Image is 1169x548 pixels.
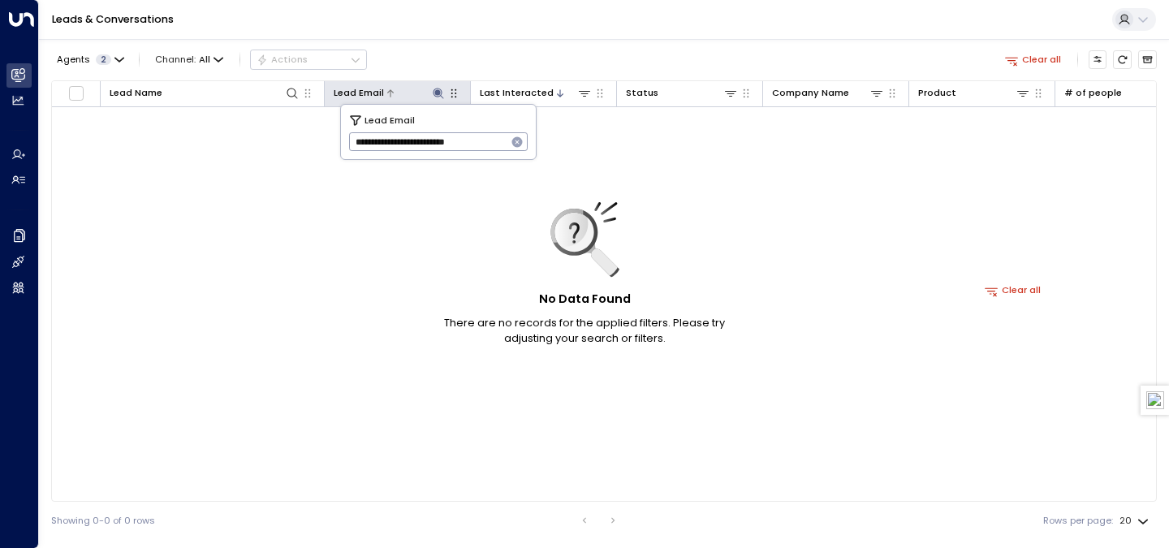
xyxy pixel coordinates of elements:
div: Company Name [772,85,849,101]
span: Toggle select all [68,85,84,101]
button: Customize [1089,50,1107,69]
span: Lead Email [365,113,415,127]
button: Clear all [999,50,1067,68]
button: Channel:All [150,50,229,68]
div: Lead Name [110,85,300,101]
span: Agents [57,55,90,64]
div: Last Interacted [480,85,592,101]
button: Clear all [979,282,1046,300]
div: Lead Name [110,85,162,101]
span: All [199,54,210,65]
div: Lead Email [334,85,446,101]
div: Actions [257,54,308,65]
label: Rows per page: [1043,514,1113,528]
div: Last Interacted [480,85,554,101]
a: Leads & Conversations [52,12,174,26]
div: Product [918,85,956,101]
button: Actions [250,50,367,69]
div: Lead Email [334,85,384,101]
span: 2 [96,54,111,65]
h5: No Data Found [539,291,631,309]
span: Channel: [150,50,229,68]
button: Archived Leads [1138,50,1157,69]
nav: pagination navigation [574,511,624,530]
div: 20 [1119,511,1152,531]
div: Showing 0-0 of 0 rows [51,514,155,528]
div: Status [626,85,738,101]
span: Refresh [1113,50,1132,69]
button: Agents2 [51,50,128,68]
div: Status [626,85,658,101]
div: Product [918,85,1030,101]
div: Company Name [772,85,884,101]
p: There are no records for the applied filters. Please try adjusting your search or filters. [422,315,747,346]
div: Button group with a nested menu [250,50,367,69]
div: # of people [1064,85,1122,101]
